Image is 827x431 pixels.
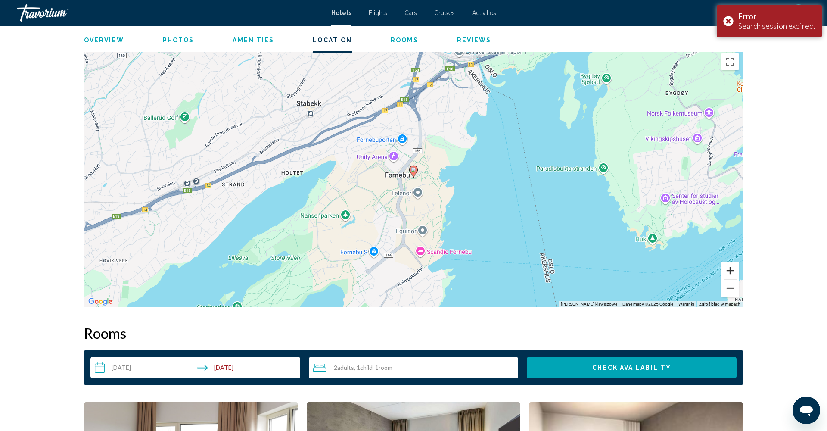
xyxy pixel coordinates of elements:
span: Reviews [457,37,491,44]
span: Adults [337,364,354,371]
span: Overview [84,37,124,44]
a: Pokaż ten obszar w Mapach Google (otwiera się w nowym oknie) [86,296,115,307]
span: , 1 [354,364,373,371]
span: Rooms [391,37,418,44]
a: Cars [404,9,417,16]
button: Powiększ [721,262,739,279]
button: Photos [163,36,194,44]
span: Location [313,37,352,44]
a: Activities [472,9,496,16]
button: Travelers: 2 adults, 1 child [309,357,519,378]
a: Warunki [678,302,694,306]
button: User Menu [787,4,810,22]
button: Location [313,36,352,44]
a: Flights [369,9,387,16]
button: Check-in date: Aug 28, 2025 Check-out date: Aug 30, 2025 [90,357,300,378]
span: Child [360,364,373,371]
button: Skróty klawiszowe [561,301,617,307]
span: Dane mapy ©2025 Google [622,302,673,306]
button: Włącz widok pełnoekranowy [721,53,739,70]
button: Amenities [233,36,274,44]
a: Cruises [434,9,455,16]
h2: Rooms [84,325,743,342]
span: , 1 [373,364,392,371]
a: Hotels [331,9,351,16]
button: Rooms [391,36,418,44]
span: 2 [334,364,354,371]
span: Room [379,364,392,371]
a: Travorium [17,4,323,22]
a: Zgłoś błąd w mapach [699,302,740,306]
span: Check Availability [592,365,671,372]
iframe: Przycisk umożliwiający otwarcie okna komunikatora [793,397,820,424]
div: Error [738,12,815,21]
span: Amenities [233,37,274,44]
button: Reviews [457,36,491,44]
div: Search session expired. [738,21,815,31]
button: Overview [84,36,124,44]
div: Search widget [90,357,737,378]
img: Google [86,296,115,307]
span: Photos [163,37,194,44]
button: Check Availability [527,357,737,378]
button: Pomniejsz [721,280,739,297]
